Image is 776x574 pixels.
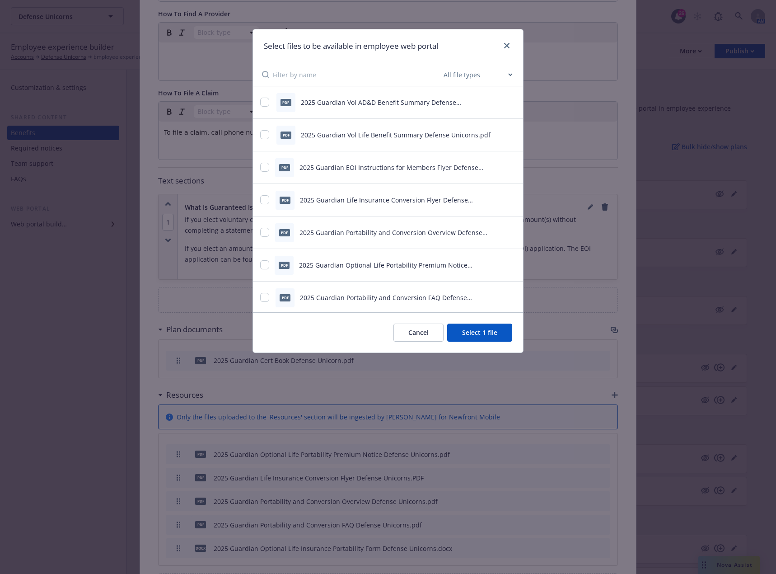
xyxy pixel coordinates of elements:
span: 2025 Guardian Vol Life Benefit Summary Defense Unicorns.pdf [301,131,491,139]
h1: Select files to be available in employee web portal [264,40,438,52]
button: download file [493,163,500,172]
button: preview file [508,130,516,140]
button: Cancel [393,324,444,342]
button: preview file [508,260,516,270]
span: 2025 Guardian EOI Instructions for Members Flyer Defense Unicorns.PDF [299,163,483,181]
button: download file [493,228,500,237]
svg: Search [262,71,269,78]
button: download file [493,98,500,107]
span: 2025 Guardian Life Insurance Conversion Flyer Defense Unicorns.PDF [300,196,473,214]
button: Select 1 file [447,324,512,342]
button: preview file [508,228,516,237]
span: 2025 Guardian Portability and Conversion Overview Defense Unicorns.pdf [299,228,487,246]
input: Filter by name [273,63,442,86]
button: preview file [508,98,516,107]
a: close [501,40,512,51]
span: pdf [280,132,291,138]
button: download file [493,195,500,205]
button: preview file [508,293,516,302]
button: download file [493,130,500,140]
span: pdf [279,229,290,236]
span: pdf [280,99,291,106]
span: pdf [279,262,290,268]
button: download file [493,260,500,270]
button: preview file [508,163,516,172]
span: PDF [280,197,290,203]
span: 2025 Guardian Portability and Conversion FAQ Defense Unicorns.pdf [300,293,472,311]
button: download file [493,293,500,302]
button: preview file [508,195,516,205]
span: PDF [279,164,290,171]
span: 2025 Guardian Vol AD&D Benefit Summary Defense Unicorns.pdf [301,98,461,116]
span: 2025 Guardian Optional Life Portability Premium Notice Defense Unicorns.pdf [299,261,472,279]
span: pdf [280,294,290,301]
